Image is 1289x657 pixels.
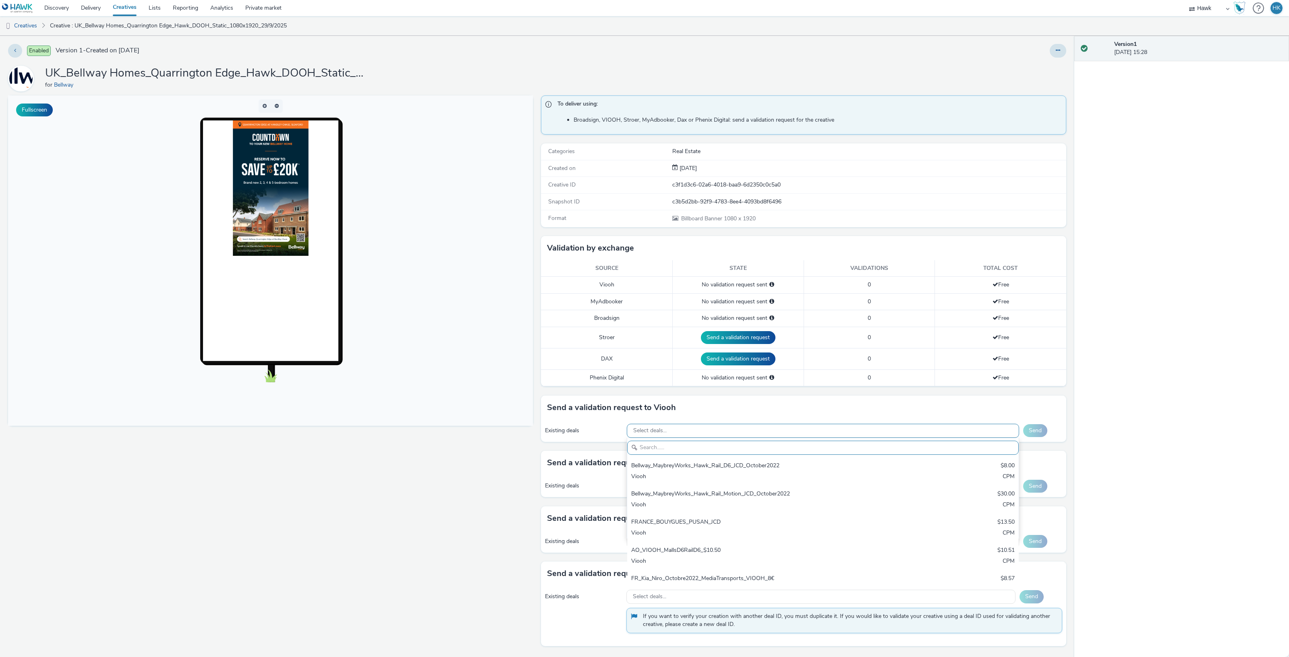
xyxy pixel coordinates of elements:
[547,568,706,580] h3: Send a validation request to Phenix Digital
[1020,590,1044,603] button: Send
[54,81,77,89] a: Bellway
[1233,2,1249,15] a: Hawk Academy
[545,427,623,435] div: Existing deals
[8,75,37,82] a: Bellway
[868,281,871,288] span: 0
[541,260,672,277] th: Source
[672,260,804,277] th: State
[545,593,622,601] div: Existing deals
[677,314,800,322] div: No validation request sent
[16,104,53,116] button: Fullscreen
[868,298,871,305] span: 0
[547,242,634,254] h3: Validation by exchange
[678,164,697,172] span: [DATE]
[541,327,672,348] td: Stroer
[993,314,1009,322] span: Free
[631,585,885,595] div: Viooh
[631,518,885,527] div: FRANCE_BOUYGUES_PUSAN_JCD
[769,314,774,322] div: Please select a deal below and click on Send to send a validation request to Broadsign.
[993,374,1009,381] span: Free
[545,537,623,545] div: Existing deals
[993,298,1009,305] span: Free
[1114,40,1137,48] strong: Version 1
[633,593,666,600] span: Select deals...
[631,462,885,471] div: Bellway_MaybreyWorks_Hawk_Rail_D6_JCD_October2022
[548,164,576,172] span: Created on
[672,198,1065,206] div: c3b5d2bb-92f9-4783-8ee4-4093bd8f6496
[1003,585,1015,595] div: CPM
[769,374,774,382] div: Please select a deal below and click on Send to send a validation request to Phenix Digital.
[672,181,1065,189] div: c3f1d3c6-02a6-4018-baa9-6d2350c0c5a0
[45,66,367,81] h1: UK_Bellway Homes_Quarrington Edge_Hawk_DOOH_Static_1080x1920_29/9/2025
[672,147,1065,155] div: Real Estate
[1023,424,1047,437] button: Send
[868,355,871,363] span: 0
[769,298,774,306] div: Please select a deal below and click on Send to send a validation request to MyAdbooker.
[997,546,1015,555] div: $10.51
[2,3,33,13] img: undefined Logo
[643,612,1054,629] span: If you want to verify your creation with another deal ID, you must duplicate it. If you would lik...
[541,369,672,386] td: Phenix Digital
[868,314,871,322] span: 0
[1001,574,1015,584] div: $8.57
[631,501,885,510] div: Viooh
[631,574,885,584] div: FR_Kia_Niro_Octobre2022_MediaTransports_VIOOH_8€
[548,214,566,222] span: Format
[633,427,667,434] span: Select deals...
[681,215,724,222] span: Billboard Banner
[677,374,800,382] div: No validation request sent
[541,293,672,310] td: MyAdbooker
[548,147,575,155] span: Categories
[46,16,291,35] a: Creative : UK_Bellway Homes_Quarrington Edge_Hawk_DOOH_Static_1080x1920_29/9/2025
[541,277,672,293] td: Viooh
[701,331,775,344] button: Send a validation request
[677,298,800,306] div: No validation request sent
[9,67,33,90] img: Bellway
[545,482,623,490] div: Existing deals
[678,164,697,172] div: Creation 29 September 2025, 15:28
[547,402,676,414] h3: Send a validation request to Viooh
[631,529,885,538] div: Viooh
[631,557,885,566] div: Viooh
[541,310,672,327] td: Broadsign
[1001,462,1015,471] div: $8.00
[631,490,885,499] div: Bellway_MaybreyWorks_Hawk_Rail_Motion_JCD_October2022
[1272,2,1281,14] div: HK
[868,374,871,381] span: 0
[548,181,576,189] span: Creative ID
[574,116,1061,124] li: Broadsign, VIOOH, Stroer, MyAdbooker, Dax or Phenix Digital: send a validation request for the cr...
[993,355,1009,363] span: Free
[547,457,692,469] h3: Send a validation request to Broadsign
[804,260,935,277] th: Validations
[1003,501,1015,510] div: CPM
[769,281,774,289] div: Please select a deal below and click on Send to send a validation request to Viooh.
[1003,557,1015,566] div: CPM
[548,198,580,205] span: Snapshot ID
[1114,40,1283,57] div: [DATE] 15:28
[680,215,756,222] span: 1080 x 1920
[993,281,1009,288] span: Free
[1003,473,1015,482] div: CPM
[935,260,1066,277] th: Total cost
[997,490,1015,499] div: $30.00
[631,546,885,555] div: AO_VIOOH_MallsD6RailD6_$10.50
[557,100,1057,110] span: To deliver using:
[1233,2,1245,15] img: Hawk Academy
[627,441,1019,455] input: Search......
[701,352,775,365] button: Send a validation request
[4,22,12,30] img: dooh
[631,473,885,482] div: Viooh
[1023,480,1047,493] button: Send
[547,512,703,524] h3: Send a validation request to MyAdbooker
[56,46,139,55] span: Version 1 - Created on [DATE]
[224,25,300,160] img: Advertisement preview
[1023,535,1047,548] button: Send
[27,46,51,56] span: Enabled
[45,81,54,89] span: for
[1003,529,1015,538] div: CPM
[997,518,1015,527] div: $13.50
[868,334,871,341] span: 0
[541,348,672,369] td: DAX
[993,334,1009,341] span: Free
